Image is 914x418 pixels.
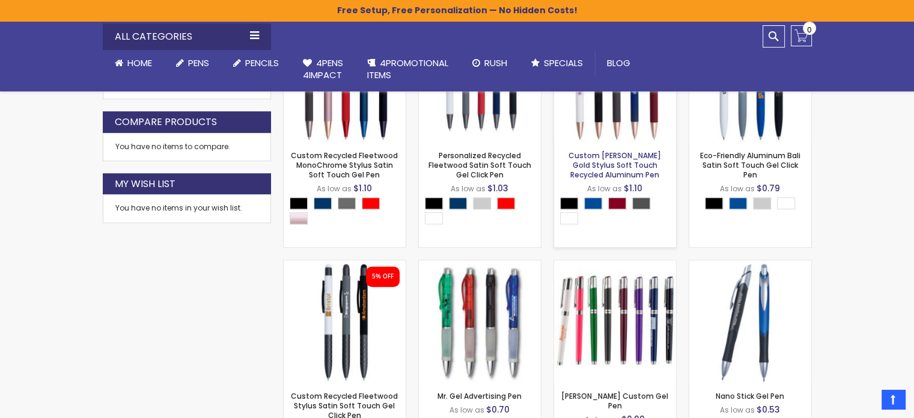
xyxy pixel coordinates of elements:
[115,203,258,213] div: You have no items in your wish list.
[757,182,780,194] span: $0.79
[584,197,602,209] div: Dark Blue
[720,405,755,415] span: As low as
[632,197,650,209] div: Gunmetal
[705,197,723,209] div: Black
[317,183,352,194] span: As low as
[561,391,668,411] a: [PERSON_NAME] Custom Gel Pen
[290,212,308,224] div: Rose Gold
[115,177,175,191] strong: My Wish List
[353,182,372,194] span: $1.10
[460,50,519,76] a: Rush
[284,260,406,383] img: Custom Recycled Fleetwood Stylus Satin Soft Touch Gel Click Pen
[519,50,595,76] a: Specials
[720,183,755,194] span: As low as
[338,197,356,209] div: Grey
[689,260,811,270] a: Nano Stick Gel Pen
[544,57,583,69] span: Specials
[791,25,812,46] a: 0
[103,133,271,161] div: You have no items to compare.
[103,23,271,50] div: All Categories
[290,197,308,209] div: Black
[451,183,486,194] span: As low as
[372,272,394,281] div: 5% OFF
[473,197,491,209] div: Grey Light
[554,260,676,270] a: Earl Custom Gel Pen
[595,50,642,76] a: Blog
[127,57,152,69] span: Home
[164,50,221,76] a: Pens
[757,404,780,416] span: $0.53
[291,150,398,180] a: Custom Recycled Fleetwood MonoChrome Stylus Satin Soft Touch Gel Pen
[425,197,443,209] div: Black
[303,57,343,81] span: 4Pens 4impact
[554,260,676,383] img: Earl Custom Gel Pen
[608,197,626,209] div: Burgundy
[419,260,541,270] a: Mr. Gel Advertising pen
[115,115,217,129] strong: Compare Products
[291,50,355,89] a: 4Pens4impact
[777,197,795,209] div: White
[221,50,291,76] a: Pencils
[484,57,507,69] span: Rush
[290,197,406,227] div: Select A Color
[587,183,622,194] span: As low as
[419,260,541,383] img: Mr. Gel Advertising pen
[624,182,642,194] span: $1.10
[560,212,578,224] div: White
[560,197,676,227] div: Select A Color
[729,197,747,209] div: Dark Blue
[807,24,812,35] span: 0
[284,260,406,270] a: Custom Recycled Fleetwood Stylus Satin Soft Touch Gel Click Pen
[700,150,800,180] a: Eco-Friendly Aluminum Bali Satin Soft Touch Gel Click Pen
[428,150,531,180] a: Personalized Recycled Fleetwood Satin Soft Touch Gel Click Pen
[560,197,578,209] div: Black
[449,405,484,415] span: As low as
[425,212,443,224] div: White
[314,197,332,209] div: Navy Blue
[815,386,914,418] iframe: Google Customer Reviews
[355,50,460,89] a: 4PROMOTIONALITEMS
[497,197,515,209] div: Red
[425,197,541,227] div: Select A Color
[705,197,801,212] div: Select A Color
[367,57,448,81] span: 4PROMOTIONAL ITEMS
[607,57,630,69] span: Blog
[486,404,510,416] span: $0.70
[437,391,522,401] a: Mr. Gel Advertising Pen
[487,182,508,194] span: $1.03
[188,57,209,69] span: Pens
[689,260,811,383] img: Nano Stick Gel Pen
[753,197,771,209] div: Grey Light
[103,50,164,76] a: Home
[568,150,661,180] a: Custom [PERSON_NAME] Gold Stylus Soft Touch Recycled Aluminum Pen
[449,197,467,209] div: Navy Blue
[716,391,784,401] a: Nano Stick Gel Pen
[362,197,380,209] div: Red
[245,57,279,69] span: Pencils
